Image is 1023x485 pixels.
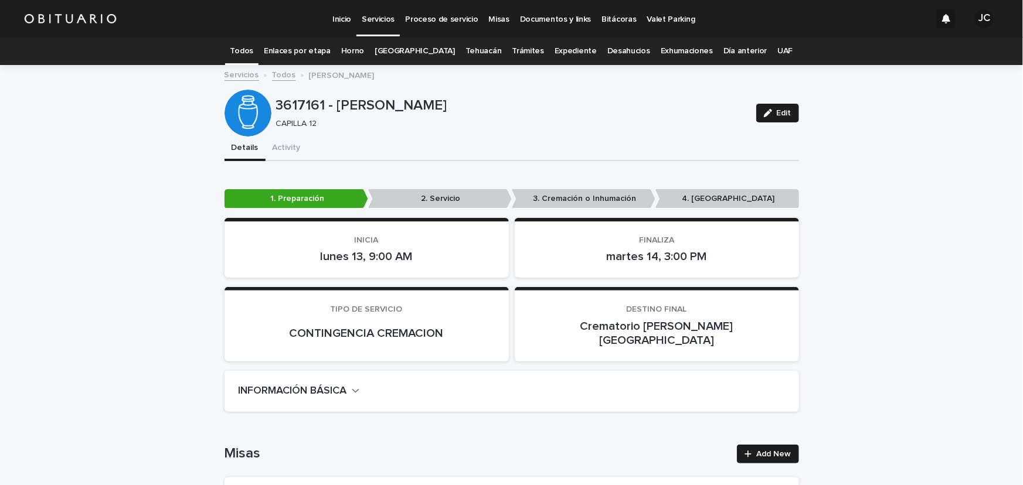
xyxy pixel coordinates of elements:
p: 1. Preparación [225,189,368,209]
p: Crematorio [PERSON_NAME][GEOGRAPHIC_DATA] [529,319,785,347]
h1: Misas [225,445,730,462]
a: Expediente [555,37,597,65]
p: 3. Cremación o Inhumación [512,189,655,209]
a: Servicios [225,67,259,81]
h2: INFORMACIÓN BÁSICA [239,385,347,398]
span: DESTINO FINAL [627,305,687,313]
span: Add New [757,450,791,458]
p: [PERSON_NAME] [309,68,375,81]
span: Edit [777,109,791,117]
a: Enlaces por etapa [264,37,331,65]
a: Todos [230,37,253,65]
span: TIPO DE SERVICIO [331,305,403,313]
button: Edit [756,104,799,122]
p: lunes 13, 9:00 AM [239,250,495,264]
button: Activity [266,136,308,161]
div: JC [975,9,994,28]
a: Horno [341,37,364,65]
a: Exhumaciones [661,37,713,65]
a: Trámites [512,37,544,65]
span: FINALIZA [639,236,674,244]
p: 3617161 - [PERSON_NAME] [276,97,747,114]
a: UAF [777,37,793,65]
button: INFORMACIÓN BÁSICA [239,385,360,398]
p: 2. Servicio [368,189,512,209]
button: Details [225,136,266,161]
p: CAPILLA 12 [276,119,742,129]
a: Todos [272,67,296,81]
p: 4. [GEOGRAPHIC_DATA] [655,189,799,209]
a: Tehuacán [465,37,502,65]
a: Día anterior [723,37,767,65]
span: INICIA [355,236,379,244]
p: martes 14, 3:00 PM [529,250,785,264]
a: [GEOGRAPHIC_DATA] [375,37,455,65]
p: CONTINGENCIA CREMACION [239,326,495,340]
a: Desahucios [607,37,650,65]
img: HUM7g2VNRLqGMmR9WVqf [23,7,117,30]
a: Add New [737,445,798,463]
